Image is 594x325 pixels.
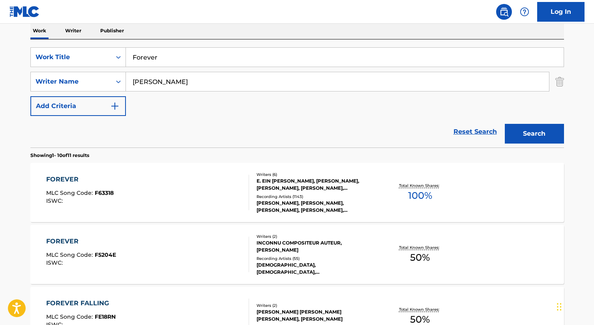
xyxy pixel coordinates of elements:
p: Total Known Shares: [399,245,441,250]
button: Add Criteria [30,96,126,116]
span: MLC Song Code : [46,189,95,196]
img: search [499,7,509,17]
span: F63318 [95,189,114,196]
div: [DEMOGRAPHIC_DATA], [DEMOGRAPHIC_DATA], [DEMOGRAPHIC_DATA], [PERSON_NAME], [DEMOGRAPHIC_DATA] [257,261,376,276]
form: Search Form [30,47,564,148]
button: Search [505,124,564,144]
span: ISWC : [46,197,65,204]
a: Reset Search [450,123,501,140]
img: Delete Criterion [555,72,564,92]
div: Recording Artists ( 1143 ) [257,194,376,200]
p: Showing 1 - 10 of 11 results [30,152,89,159]
div: Recording Artists ( 55 ) [257,256,376,261]
span: ISWC : [46,259,65,266]
div: FOREVER [46,175,114,184]
span: MLC Song Code : [46,313,95,320]
img: help [520,7,529,17]
div: Work Title [36,52,107,62]
div: FOREVER FALLING [46,299,116,308]
a: Log In [537,2,585,22]
div: Writers ( 2 ) [257,233,376,239]
span: MLC Song Code : [46,251,95,258]
a: Public Search [496,4,512,20]
a: FOREVERMLC Song Code:F5204EISWC:Writers (2)INCONNU COMPOSITEUR AUTEUR, [PERSON_NAME]Recording Art... [30,225,564,284]
p: Total Known Shares: [399,183,441,189]
img: 9d2ae6d4665cec9f34b9.svg [110,101,120,111]
iframe: Chat Widget [555,287,594,325]
p: Total Known Shares: [399,306,441,312]
div: Writer Name [36,77,107,86]
div: FOREVER [46,237,116,246]
div: Help [517,4,532,20]
a: FOREVERMLC Song Code:F63318ISWC:Writers (6)E. EIN [PERSON_NAME], [PERSON_NAME], [PERSON_NAME], [P... [30,163,564,222]
p: Writer [63,22,84,39]
div: Writers ( 6 ) [257,172,376,177]
div: Drag [557,295,562,319]
span: 100 % [408,189,432,203]
p: Publisher [98,22,126,39]
div: Writers ( 2 ) [257,303,376,308]
span: 50 % [410,250,430,265]
div: [PERSON_NAME], [PERSON_NAME], [PERSON_NAME], [PERSON_NAME], [PERSON_NAME] [257,200,376,214]
div: [PERSON_NAME] [PERSON_NAME] [PERSON_NAME], [PERSON_NAME] [257,308,376,323]
span: F5204E [95,251,116,258]
div: INCONNU COMPOSITEUR AUTEUR, [PERSON_NAME] [257,239,376,254]
div: E. EIN [PERSON_NAME], [PERSON_NAME], [PERSON_NAME], [PERSON_NAME], [PERSON_NAME] EIN, [PERSON_NAME] [257,177,376,192]
span: FE18RN [95,313,116,320]
img: MLC Logo [9,6,40,17]
p: Work [30,22,49,39]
